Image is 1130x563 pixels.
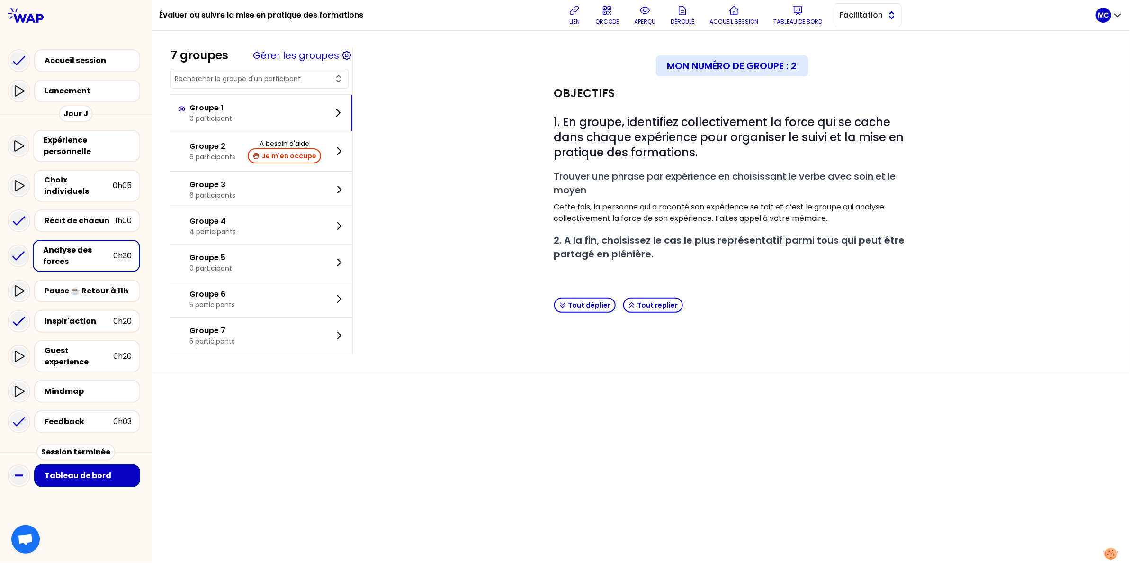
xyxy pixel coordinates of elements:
[45,386,132,397] div: Mindmap
[45,416,113,427] div: Feedback
[113,316,132,327] div: 0h20
[554,298,616,313] button: Tout déplier
[656,55,808,76] div: Mon numéro de groupe : 2
[189,300,235,309] p: 5 participants
[11,525,40,554] div: Ouvrir le chat
[170,48,228,63] div: 7 groupes
[189,102,232,114] p: Groupe 1
[43,245,113,267] div: Analyse des forces
[667,1,698,29] button: Déroulé
[671,18,694,26] p: Déroulé
[45,285,132,297] div: Pause ☕️ Retour à 11h
[834,3,902,27] button: Facilitation
[189,114,232,123] p: 0 participant
[189,141,235,152] p: Groupe 2
[706,1,762,29] button: Accueil session
[554,234,907,261] strong: 2. A la fin, choisissez le cas le plus représentatif parmi tous qui peut être partagé en plénière.
[623,298,683,313] button: Tout replier
[189,252,232,263] p: Groupe 5
[565,1,584,29] button: lien
[113,351,132,362] div: 0h20
[113,416,132,427] div: 0h03
[189,191,235,200] p: 6 participants
[592,1,623,29] button: QRCODE
[260,139,309,148] p: A besoin d'aide
[1098,10,1109,20] p: MC
[189,289,235,300] p: Groupe 6
[189,216,236,227] p: Groupe 4
[175,74,333,83] input: Rechercher le groupe d'un participant
[630,1,659,29] button: aperçu
[773,18,822,26] p: Tableau de bord
[634,18,655,26] p: aperçu
[36,444,115,461] div: Session terminée
[115,215,132,227] div: 1h00
[45,470,135,481] div: Tableau de bord
[1096,8,1122,23] button: MC
[45,316,113,327] div: Inspir'action
[44,135,132,157] div: Expérience personnelle
[189,179,235,191] p: Groupe 3
[44,174,113,197] div: Choix individuels
[189,336,235,346] p: 5 participants
[253,49,339,62] button: Gérer les groupes
[45,345,113,368] div: Guest experience
[189,263,232,273] p: 0 participant
[189,152,235,162] p: 6 participants
[189,227,236,236] p: 4 participants
[554,114,907,160] span: 1. En groupe, identifiez collectivement la force qui se cache dans chaque expérience pour organis...
[595,18,619,26] p: QRCODE
[248,148,321,163] button: Je m'en occupe
[770,1,826,29] button: Tableau de bord
[840,9,882,21] span: Facilitation
[554,201,910,224] p: Cette fois, la personne qui a raconté son expérience se tait et c’est le groupe qui analyse colle...
[709,18,758,26] p: Accueil session
[59,105,93,122] div: Jour J
[45,85,135,97] div: Lancement
[45,55,135,66] div: Accueil session
[569,18,580,26] p: lien
[554,170,898,197] span: Trouver une phrase par expérience en choisissant le verbe avec soin et le moyen
[554,86,615,101] h2: Objectifs
[113,180,132,191] div: 0h05
[113,250,132,262] div: 0h30
[45,215,115,227] div: Récit de chacun
[189,325,235,336] p: Groupe 7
